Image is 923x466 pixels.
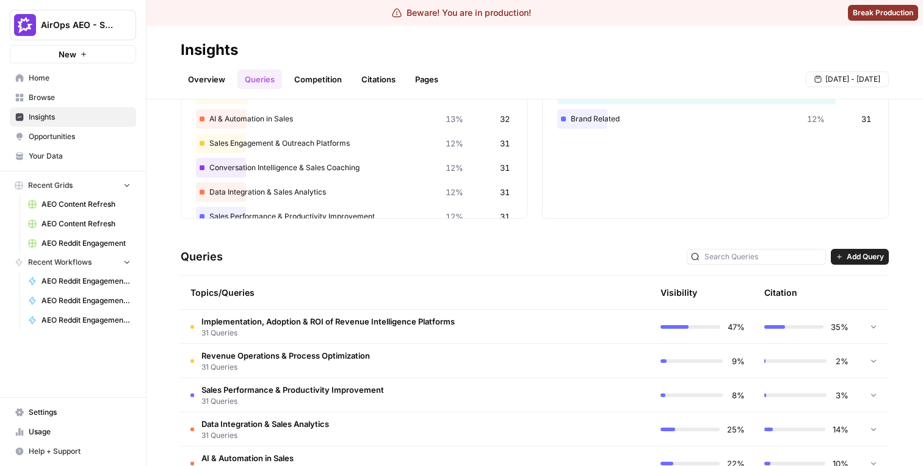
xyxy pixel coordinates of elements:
[29,426,131,437] span: Usage
[287,70,349,89] a: Competition
[10,422,136,442] a: Usage
[354,70,403,89] a: Citations
[196,207,512,226] div: Sales Performance & Productivity Improvement
[23,271,136,291] a: AEO Reddit Engagement - Fork
[29,73,131,84] span: Home
[861,113,871,125] span: 31
[201,384,384,396] span: Sales Performance & Productivity Improvement
[847,251,884,262] span: Add Query
[446,186,463,198] span: 12%
[196,158,512,177] div: Conversation Intelligence & Sales Coaching
[730,389,745,401] span: 8%
[446,113,463,125] span: 13%
[500,210,510,223] span: 31
[196,109,512,129] div: AI & Automation in Sales
[201,349,370,362] span: Revenue Operations & Process Optimization
[29,446,131,457] span: Help + Support
[42,276,131,287] span: AEO Reddit Engagement - Fork
[181,70,233,89] a: Overview
[10,176,136,195] button: Recent Grids
[23,234,136,253] a: AEO Reddit Engagement
[29,131,131,142] span: Opportunities
[23,310,136,330] a: AEO Reddit Engagement - Fork
[28,257,92,268] span: Recent Workflows
[196,134,512,153] div: Sales Engagement & Outreach Platforms
[408,70,446,89] a: Pages
[806,71,889,87] button: [DATE] - [DATE]
[730,355,745,367] span: 9%
[59,48,76,60] span: New
[500,137,510,149] span: 31
[764,276,797,309] div: Citation
[831,321,849,333] span: 35%
[196,182,512,202] div: Data Integration & Sales Analytics
[42,199,131,210] span: AEO Content Refresh
[10,403,136,422] a: Settings
[41,19,115,31] span: AirOps AEO - Single Brand (Gong)
[201,452,294,464] span: AI & Automation in Sales
[10,10,136,40] button: Workspace: AirOps AEO - Single Brand (Gong)
[10,107,136,127] a: Insights
[500,186,510,198] span: 31
[825,74,880,85] span: [DATE] - [DATE]
[10,68,136,88] a: Home
[42,238,131,249] span: AEO Reddit Engagement
[201,315,455,328] span: Implementation, Adoption & ROI of Revenue Intelligence Platforms
[201,396,384,407] span: 31 Queries
[831,249,889,265] button: Add Query
[446,137,463,149] span: 12%
[10,253,136,271] button: Recent Workflows
[661,287,697,299] div: Visibility
[23,195,136,214] a: AEO Content Refresh
[23,214,136,234] a: AEO Content Refresh
[446,210,463,223] span: 12%
[446,162,463,174] span: 12%
[181,248,223,265] h3: Queries
[834,389,849,401] span: 3%
[10,146,136,166] a: Your Data
[10,442,136,461] button: Help + Support
[10,127,136,146] a: Opportunities
[10,88,136,107] a: Browse
[42,295,131,306] span: AEO Reddit Engagement - Fork
[181,40,238,60] div: Insights
[807,113,825,125] span: 12%
[704,251,822,263] input: Search Queries
[728,321,745,333] span: 47%
[201,418,329,430] span: Data Integration & Sales Analytics
[500,162,510,174] span: 31
[853,7,913,18] span: Break Production
[500,113,510,125] span: 32
[10,45,136,63] button: New
[42,218,131,229] span: AEO Content Refresh
[392,7,531,19] div: Beware! You are in production!
[833,423,849,436] span: 14%
[190,276,537,309] div: Topics/Queries
[29,407,131,418] span: Settings
[29,151,131,162] span: Your Data
[557,109,874,129] div: Brand Related
[201,328,455,339] span: 31 Queries
[14,14,36,36] img: AirOps AEO - Single Brand (Gong) Logo
[727,423,745,436] span: 25%
[42,315,131,326] span: AEO Reddit Engagement - Fork
[237,70,282,89] a: Queries
[834,355,849,367] span: 2%
[29,92,131,103] span: Browse
[29,112,131,123] span: Insights
[848,5,918,21] button: Break Production
[201,362,370,373] span: 31 Queries
[28,180,73,191] span: Recent Grids
[23,291,136,310] a: AEO Reddit Engagement - Fork
[201,430,329,441] span: 31 Queries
